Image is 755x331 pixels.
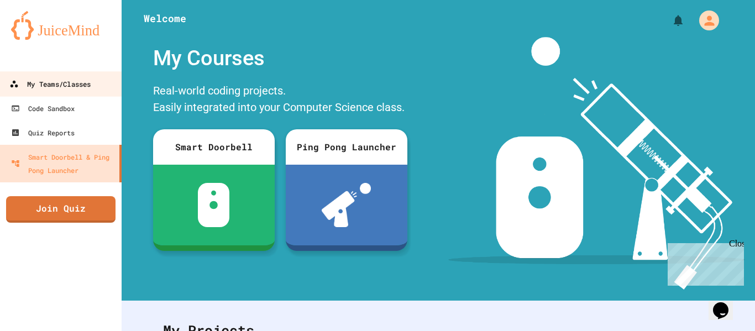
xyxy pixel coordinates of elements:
img: banner-image-my-projects.png [448,37,744,290]
img: logo-orange.svg [11,11,111,40]
div: My Account [688,8,722,33]
iframe: chat widget [709,287,744,320]
img: sdb-white.svg [198,183,229,227]
div: My Notifications [651,11,688,30]
div: Ping Pong Launcher [286,129,407,165]
img: ppl-with-ball.png [322,183,371,227]
div: Real-world coding projects. Easily integrated into your Computer Science class. [148,80,413,121]
a: Join Quiz [6,196,116,223]
div: My Courses [148,37,413,80]
div: Smart Doorbell & Ping Pong Launcher [11,150,115,177]
div: My Teams/Classes [9,77,91,91]
div: Smart Doorbell [153,129,275,165]
div: Chat with us now!Close [4,4,76,70]
div: Code Sandbox [11,102,75,115]
iframe: chat widget [663,239,744,286]
div: Quiz Reports [11,126,75,139]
